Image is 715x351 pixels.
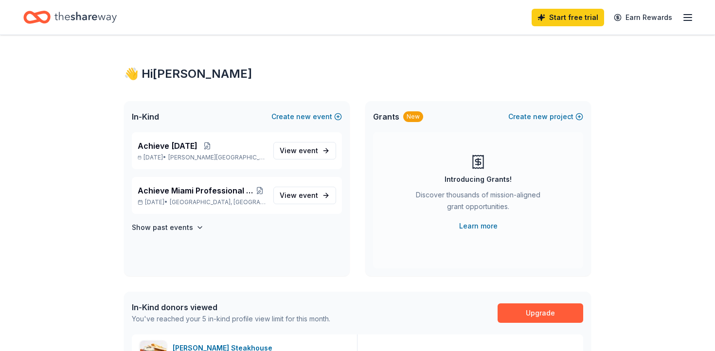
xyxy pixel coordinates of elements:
[280,190,318,201] span: View
[412,189,544,216] div: Discover thousands of mission-aligned grant opportunities.
[445,174,512,185] div: Introducing Grants!
[132,111,159,123] span: In-Kind
[132,301,330,313] div: In-Kind donors viewed
[271,111,342,123] button: Createnewevent
[138,140,197,152] span: Achieve [DATE]
[373,111,399,123] span: Grants
[299,146,318,155] span: event
[168,154,266,161] span: [PERSON_NAME][GEOGRAPHIC_DATA], [GEOGRAPHIC_DATA]
[533,111,548,123] span: new
[299,191,318,199] span: event
[170,198,266,206] span: [GEOGRAPHIC_DATA], [GEOGRAPHIC_DATA]
[132,313,330,325] div: You've reached your 5 in-kind profile view limit for this month.
[508,111,583,123] button: Createnewproject
[124,66,591,82] div: 👋 Hi [PERSON_NAME]
[608,9,678,26] a: Earn Rewards
[280,145,318,157] span: View
[273,142,336,159] a: View event
[138,154,266,161] p: [DATE] •
[532,9,604,26] a: Start free trial
[23,6,117,29] a: Home
[403,111,423,122] div: New
[132,222,204,233] button: Show past events
[132,222,193,233] h4: Show past events
[273,187,336,204] a: View event
[296,111,311,123] span: new
[498,303,583,323] a: Upgrade
[138,185,254,196] span: Achieve Miami Professional Development Session
[459,220,498,232] a: Learn more
[138,198,266,206] p: [DATE] •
